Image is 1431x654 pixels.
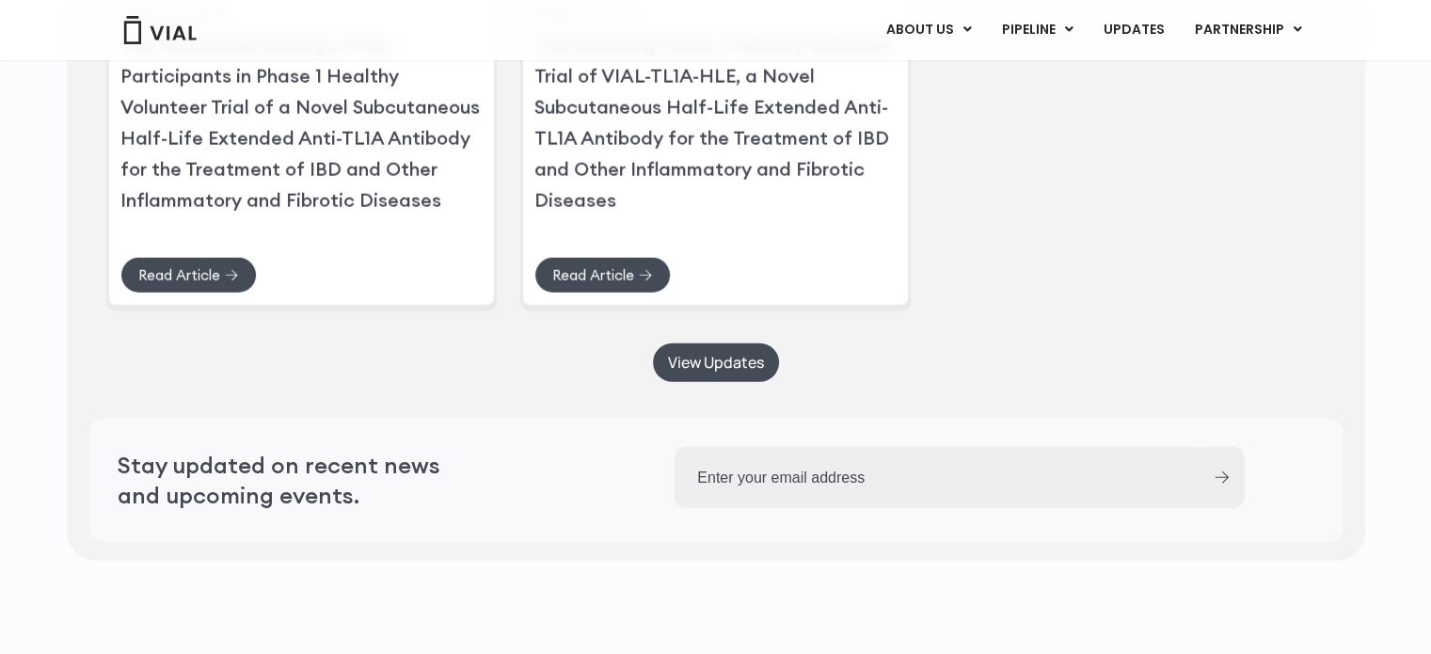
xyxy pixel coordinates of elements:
[122,16,198,44] img: Vial Logo
[986,14,1087,46] a: PIPELINEMenu Toggle
[120,33,480,212] a: Vial Announces Dosing of First Participants in Phase 1 Healthy Volunteer Trial of a Novel Subcuta...
[138,268,220,282] span: Read Article
[118,450,485,511] h2: Stay updated on recent news and upcoming events.
[120,257,257,294] a: Read Article
[1088,14,1178,46] a: UPDATES
[1179,14,1316,46] a: PARTNERSHIPMenu Toggle
[552,268,634,282] span: Read Article
[870,14,985,46] a: ABOUT USMenu Toggle
[1215,471,1229,484] input: Submit
[668,356,764,370] span: View Updates
[675,447,1198,508] input: Enter your email address
[534,257,671,294] a: Read Article
[534,33,894,212] a: Vial Initiating Phase 1 Healthy Volunteer Trial of VIAL-TL1A-HLE, a Novel Subcutaneous Half-Life ...
[653,343,779,382] a: View Updates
